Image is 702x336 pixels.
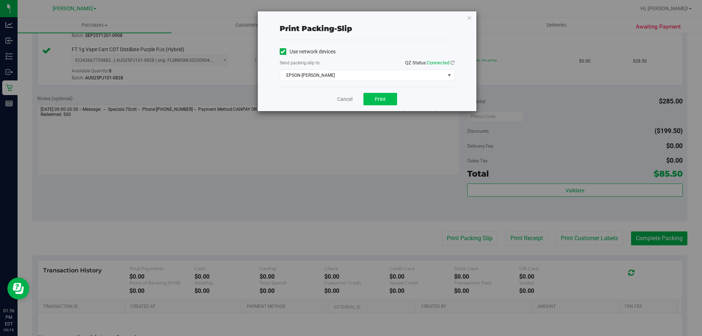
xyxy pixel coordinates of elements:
span: Print packing-slip [280,24,352,33]
iframe: Resource center [7,278,29,299]
span: Print [375,96,386,102]
span: EPSON-[PERSON_NAME] [280,70,445,80]
label: Send packing-slip to: [280,60,321,66]
span: QZ Status: [405,60,454,65]
a: Cancel [337,95,352,103]
span: select [445,70,454,80]
label: Use network devices [280,48,336,56]
span: Connected [427,60,449,65]
button: Print [363,93,397,105]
